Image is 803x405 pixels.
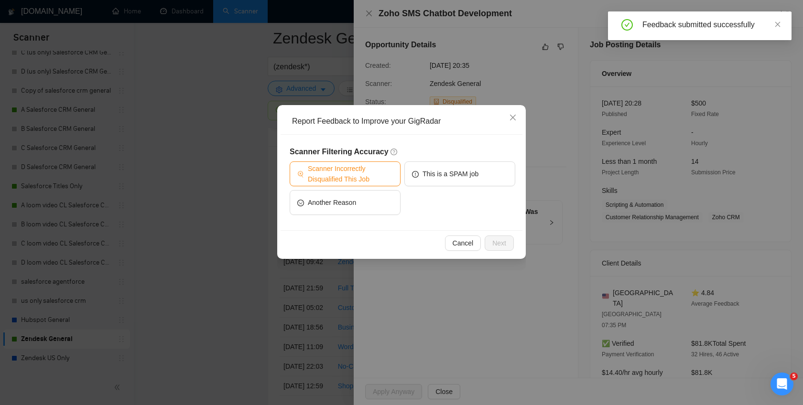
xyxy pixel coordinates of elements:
iframe: Intercom live chat [770,373,793,395]
span: Another Reason [308,197,356,208]
h5: Scanner Filtering Accuracy [290,146,515,158]
button: Cancel [445,235,481,251]
button: Next [485,235,514,251]
span: Scanner Incorrectly Disqualified This Job [308,163,393,184]
span: close [774,21,781,28]
button: frownAnother Reason [290,190,401,215]
span: close [509,114,517,121]
button: Close [500,105,526,131]
span: question-circle [391,148,398,156]
button: exclamation-circleThis is a SPAM job [404,161,515,186]
span: frown [297,199,304,206]
div: Report Feedback to Improve your GigRadar [292,116,518,127]
span: This is a SPAM job [423,169,478,179]
div: Feedback submitted successfully [642,19,780,31]
span: 5 [790,373,798,380]
button: Scanner Incorrectly Disqualified This Job [290,161,401,186]
span: check-circle [621,19,633,31]
span: Cancel [453,238,474,248]
span: exclamation-circle [412,170,419,177]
